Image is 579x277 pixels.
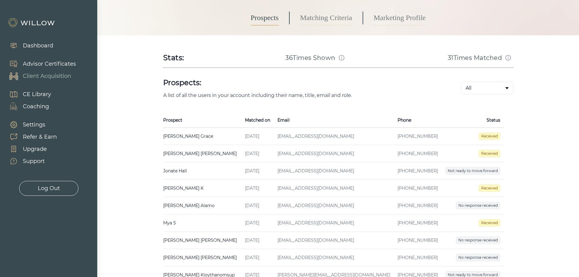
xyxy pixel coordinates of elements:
[241,128,274,145] td: [DATE]
[394,232,442,249] td: [PHONE_NUMBER]
[163,162,241,180] td: Jonate Hall
[38,184,60,192] div: Log Out
[479,150,500,157] span: Received
[23,72,71,80] div: Client Acquisition
[274,197,394,214] td: [EMAIL_ADDRESS][DOMAIN_NAME]
[394,214,442,232] td: [PHONE_NUMBER]
[241,214,274,232] td: [DATE]
[394,113,442,128] th: Phone
[8,18,56,28] img: Willow
[274,128,394,145] td: [EMAIL_ADDRESS][DOMAIN_NAME]
[448,54,502,62] h3: 31 Times Matched
[456,237,500,244] span: No response received
[241,113,274,128] th: Matched on
[3,40,53,52] a: Dashboard
[274,232,394,249] td: [EMAIL_ADDRESS][DOMAIN_NAME]
[466,85,471,92] span: All
[274,113,394,128] th: Email
[241,232,274,249] td: [DATE]
[505,86,509,91] span: caret-down
[163,180,241,197] td: [PERSON_NAME] K
[163,113,241,128] th: Prospect
[503,53,513,63] button: Match info
[23,90,51,99] div: CE Library
[394,128,442,145] td: [PHONE_NUMBER]
[251,10,279,26] a: Prospects
[3,88,51,100] a: CE Library
[456,254,500,261] span: No response received
[3,143,57,155] a: Upgrade
[23,42,53,50] div: Dashboard
[163,232,241,249] td: [PERSON_NAME] [PERSON_NAME]
[394,197,442,214] td: [PHONE_NUMBER]
[3,58,76,70] a: Advisor Certificates
[479,133,500,140] span: Received
[374,10,426,26] a: Marketing Profile
[505,55,511,61] span: info-circle
[163,92,442,98] p: A list of all the users in your account including their name, title, email and role.
[3,131,57,143] a: Refer & Earn
[163,249,241,266] td: [PERSON_NAME] [PERSON_NAME]
[394,162,442,180] td: [PHONE_NUMBER]
[163,214,241,232] td: Mya S
[3,100,51,113] a: Coaching
[274,180,394,197] td: [EMAIL_ADDRESS][DOMAIN_NAME]
[394,249,442,266] td: [PHONE_NUMBER]
[163,145,241,162] td: [PERSON_NAME] [PERSON_NAME]
[479,219,500,227] span: Received
[285,54,336,62] h3: 36 Times Shown
[163,197,241,214] td: [PERSON_NAME] Alamo
[300,10,352,26] a: Matching Criteria
[274,145,394,162] td: [EMAIL_ADDRESS][DOMAIN_NAME]
[274,214,394,232] td: [EMAIL_ADDRESS][DOMAIN_NAME]
[23,121,45,129] div: Settings
[339,55,344,61] span: info-circle
[456,202,500,209] span: No response received
[23,102,49,111] div: Coaching
[274,249,394,266] td: [EMAIL_ADDRESS][DOMAIN_NAME]
[442,113,504,128] th: Status
[394,180,442,197] td: [PHONE_NUMBER]
[445,167,500,175] span: Not ready to move forward
[241,180,274,197] td: [DATE]
[241,197,274,214] td: [DATE]
[241,249,274,266] td: [DATE]
[163,128,241,145] td: [PERSON_NAME] Grace
[23,157,45,165] div: Support
[23,133,57,141] div: Refer & Earn
[3,70,76,82] a: Client Acquisition
[163,53,184,63] div: Stats:
[23,145,47,153] div: Upgrade
[274,162,394,180] td: [EMAIL_ADDRESS][DOMAIN_NAME]
[241,162,274,180] td: [DATE]
[337,53,346,63] button: Match info
[163,78,442,88] h1: Prospects:
[394,145,442,162] td: [PHONE_NUMBER]
[479,185,500,192] span: Received
[241,145,274,162] td: [DATE]
[3,119,57,131] a: Settings
[23,60,76,68] div: Advisor Certificates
